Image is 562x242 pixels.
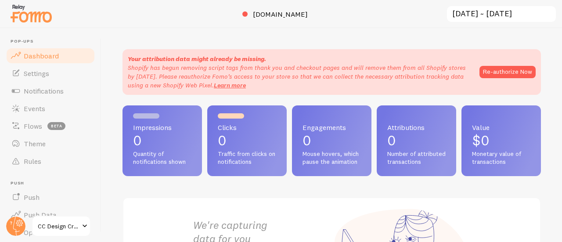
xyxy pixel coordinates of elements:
span: Traffic from clicks on notifications [218,150,276,166]
img: fomo-relay-logo-orange.svg [9,2,53,25]
p: Shopify has begun removing script tags from thank you and checkout pages and will remove them fro... [128,63,471,90]
a: Theme [5,135,96,152]
span: Theme [24,139,46,148]
span: Monetary value of transactions [472,150,530,166]
span: Mouse hovers, which pause the animation [303,150,361,166]
a: Dashboard [5,47,96,65]
a: CC Design Creations [32,216,91,237]
a: Learn more [214,81,246,89]
span: Push Data [24,210,57,219]
strong: Your attribution data might already be missing. [128,55,266,63]
span: Quantity of notifications shown [133,150,191,166]
span: Flows [24,122,42,130]
span: Impressions [133,124,191,131]
span: Clicks [218,124,276,131]
a: Settings [5,65,96,82]
span: Push [11,181,96,186]
a: Push [5,188,96,206]
span: Value [472,124,530,131]
span: Attributions [387,124,446,131]
span: Pop-ups [11,39,96,44]
span: Dashboard [24,51,59,60]
span: Settings [24,69,49,78]
span: Number of attributed transactions [387,150,446,166]
a: Push Data [5,206,96,224]
p: 0 [133,134,191,148]
button: Re-authorize Now [479,66,536,78]
a: Rules [5,152,96,170]
a: Events [5,100,96,117]
a: Flows beta [5,117,96,135]
span: Engagements [303,124,361,131]
span: $0 [472,132,490,149]
a: Notifications [5,82,96,100]
p: 0 [387,134,446,148]
span: Events [24,104,45,113]
span: Rules [24,157,41,166]
span: CC Design Creations [38,221,79,231]
p: 0 [303,134,361,148]
span: Notifications [24,87,64,95]
span: beta [47,122,65,130]
p: 0 [218,134,276,148]
span: Push [24,193,40,202]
